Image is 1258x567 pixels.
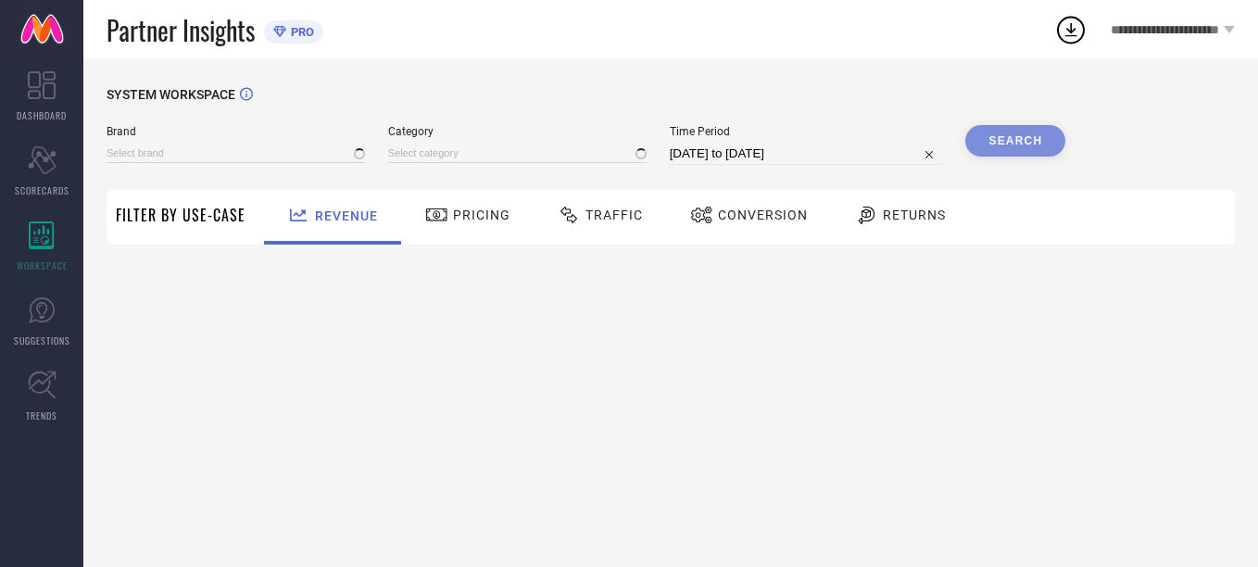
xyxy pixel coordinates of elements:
span: Partner Insights [107,11,255,49]
span: Time Period [670,125,943,138]
span: Traffic [585,208,643,222]
span: SCORECARDS [15,183,69,197]
span: DASHBOARD [17,108,67,122]
span: Returns [883,208,946,222]
span: Conversion [718,208,808,222]
div: Open download list [1054,13,1088,46]
span: Category [388,125,647,138]
span: Pricing [453,208,510,222]
span: Revenue [315,208,378,223]
span: TRENDS [26,409,57,422]
span: SUGGESTIONS [14,334,70,347]
span: Brand [107,125,365,138]
input: Select brand [107,144,365,163]
input: Select category [388,144,647,163]
span: Filter By Use-Case [116,204,245,226]
span: WORKSPACE [17,258,68,272]
span: PRO [286,25,314,39]
input: Select time period [670,143,943,165]
span: SYSTEM WORKSPACE [107,87,235,102]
